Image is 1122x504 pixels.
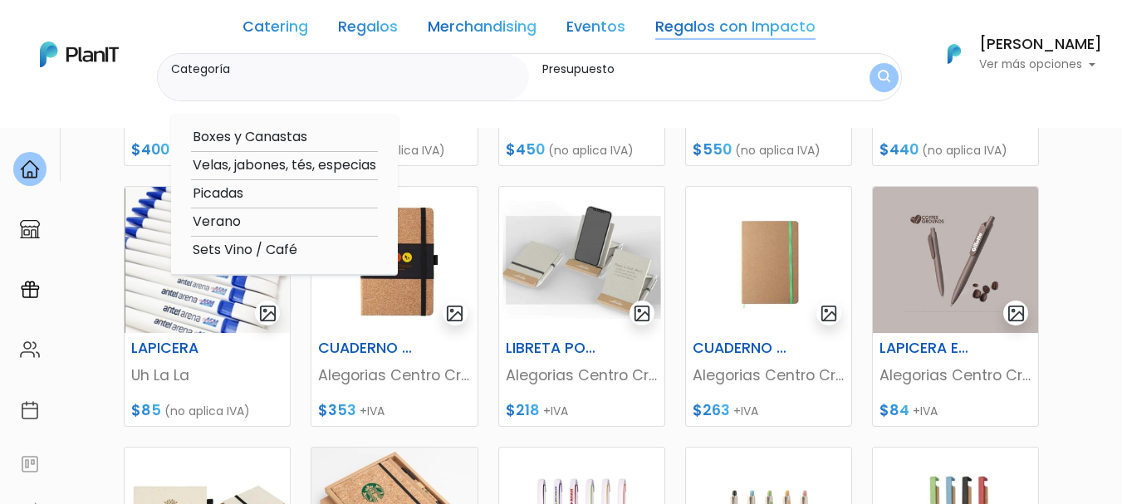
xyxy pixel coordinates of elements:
img: home-e721727adea9d79c4d83392d1f703f7f8bce08238fde08b1acbfd93340b81755.svg [20,159,40,179]
label: Presupuesto [542,61,820,78]
img: gallery-light [820,304,839,323]
img: search_button-432b6d5273f82d61273b3651a40e1bd1b912527efae98b1b7a1b2c0702e16a8d.svg [878,70,890,86]
option: Velas, jabones, tés, especias [191,155,378,176]
a: gallery-light LAPICERA ECOLOGICA Alegorias Centro Creativo $84 +IVA [872,186,1039,427]
span: (no aplica IVA) [548,142,634,159]
h6: CUADERNO ECOLOGICO [683,340,797,357]
span: $450 [506,139,545,159]
p: Uh La La [131,365,283,386]
h6: [PERSON_NAME] [979,37,1102,52]
a: Catering [243,20,308,40]
span: $218 [506,400,540,420]
span: $440 [879,139,919,159]
p: Alegorias Centro Creativo [506,365,658,386]
p: Alegorias Centro Creativo [318,365,470,386]
a: gallery-light CUADERNO TELA PU Y CORCHO Alegorias Centro Creativo $353 +IVA [311,186,478,427]
h6: LIBRETA PORTA CELULAR [496,340,610,357]
span: $353 [318,400,356,420]
span: $263 [693,400,730,420]
h6: LAPICERA ECOLOGICA [870,340,984,357]
option: Picadas [191,183,378,204]
img: campaigns-02234683943229c281be62815700db0a1741e53638e28bf9629b52c665b00959.svg [20,280,40,300]
label: Categoría [171,61,523,78]
img: PlanIt Logo [40,42,119,67]
img: people-662611757002400ad9ed0e3c099ab2801c6687ba6c219adb57efc949bc21e19d.svg [20,340,40,360]
span: (no aplica IVA) [360,142,445,159]
a: gallery-light CUADERNO ECOLOGICO Alegorias Centro Creativo $263 +IVA [685,186,852,427]
img: gallery-light [633,304,652,323]
p: Ver más opciones [979,59,1102,71]
img: thumb_Captura_de_pantalla_2023-07-05_174538222225236.jpg [873,187,1038,333]
h6: LAPICERA [121,340,236,357]
div: ¿Necesitás ayuda? [86,16,239,48]
img: gallery-light [445,304,464,323]
p: Alegorias Centro Creativo [693,365,845,386]
option: Verano [191,212,378,232]
span: $85 [131,400,161,420]
a: Regalos con Impacto [655,20,816,40]
img: feedback-78b5a0c8f98aac82b08bfc38622c3050aee476f2c9584af64705fc4e61158814.svg [20,454,40,474]
img: calendar-87d922413cdce8b2cf7b7f5f62616a5cf9e4887200fb71536465627b3292af00.svg [20,400,40,420]
span: (no aplica IVA) [922,142,1007,159]
span: $84 [879,400,909,420]
option: Boxes y Canastas [191,127,378,148]
span: +IVA [913,403,938,419]
span: (no aplica IVA) [164,403,250,419]
span: $550 [693,139,732,159]
span: +IVA [543,403,568,419]
img: marketplace-4ceaa7011d94191e9ded77b95e3339b90024bf715f7c57f8cf31f2d8c509eaba.svg [20,219,40,239]
a: gallery-light LAPICERA Uh La La $85 (no aplica IVA) [124,186,291,427]
img: gallery-light [1007,304,1026,323]
span: (no aplica IVA) [735,142,821,159]
h6: CUADERNO TELA PU Y CORCHO [308,340,423,357]
img: thumb_6C5B1A3A-9D11-418A-A57B-6FE436E2BFA2.jpeg [125,187,290,333]
a: Merchandising [428,20,537,40]
option: Sets Vino / Café [191,240,378,261]
span: +IVA [733,403,758,419]
img: thumb_Captura_de_pantalla_2023-06-09_174336.jpg [686,187,851,333]
a: Eventos [566,20,625,40]
button: PlanIt Logo [PERSON_NAME] Ver más opciones [926,32,1102,76]
p: Alegorias Centro Creativo [879,365,1031,386]
img: gallery-light [258,304,277,323]
img: thumb_Captura_de_pantalla_2023-06-09_173130_2222.jpg [499,187,664,333]
img: PlanIt Logo [936,36,973,72]
span: +IVA [360,403,385,419]
a: gallery-light LIBRETA PORTA CELULAR Alegorias Centro Creativo $218 +IVA [498,186,665,427]
span: $400 [131,139,169,159]
a: Regalos [338,20,398,40]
